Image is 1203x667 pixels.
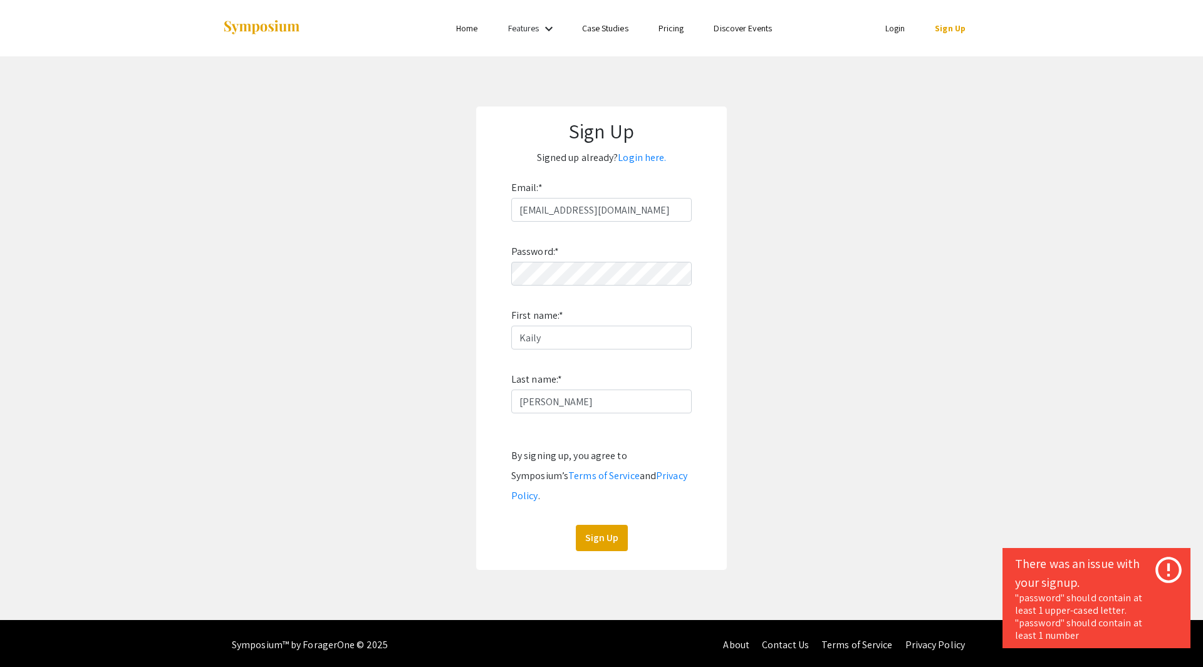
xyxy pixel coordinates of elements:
[618,151,666,164] a: Login here.
[885,23,905,34] a: Login
[582,23,628,34] a: Case Studies
[905,638,965,651] a: Privacy Policy
[511,178,543,198] label: Email:
[821,638,893,651] a: Terms of Service
[508,23,539,34] a: Features
[222,19,301,36] img: Symposium by ForagerOne
[568,469,640,482] a: Terms of Service
[576,525,628,551] button: Sign Up
[489,148,714,168] p: Signed up already?
[511,370,562,390] label: Last name:
[456,23,477,34] a: Home
[1015,592,1178,642] div: "password" should contain at least 1 upper-cased letter. "password" should contain at least 1 number
[723,638,749,651] a: About
[511,242,559,262] label: Password:
[1015,554,1178,592] div: There was an issue with your signup.
[935,23,966,34] a: Sign Up
[714,23,772,34] a: Discover Events
[511,469,687,502] a: Privacy Policy
[511,446,692,506] div: By signing up, you agree to Symposium’s and .
[489,119,714,143] h1: Sign Up
[659,23,684,34] a: Pricing
[511,306,563,326] label: First name:
[541,21,556,36] mat-icon: Expand Features list
[762,638,809,651] a: Contact Us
